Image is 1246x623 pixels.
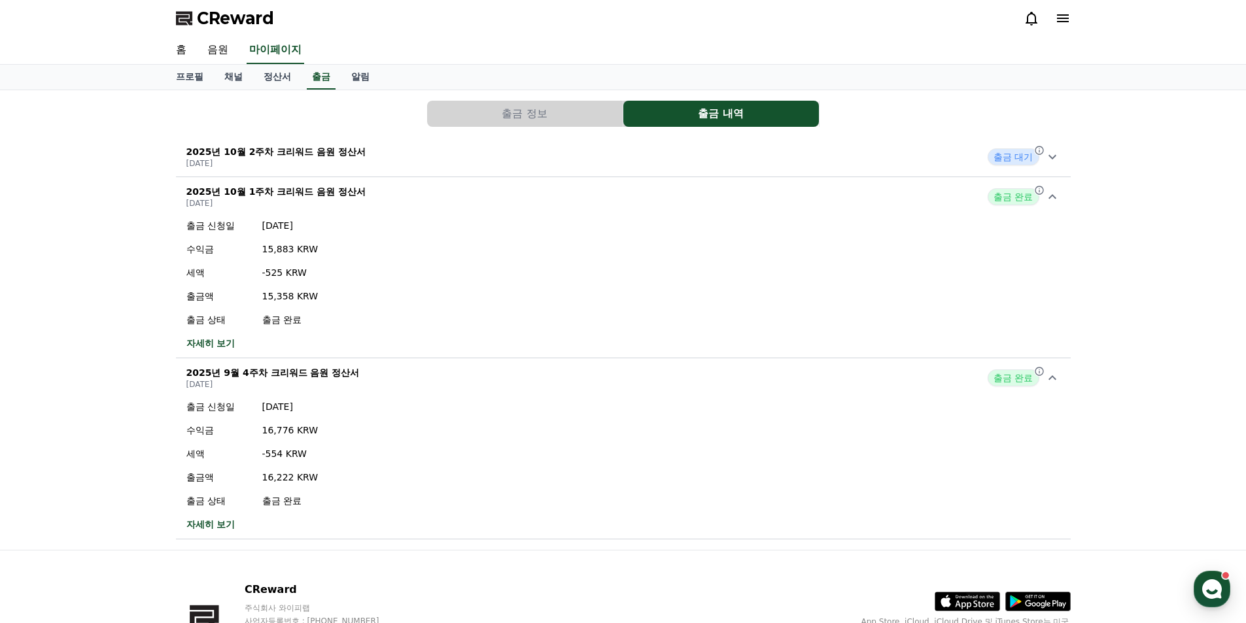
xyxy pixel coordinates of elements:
span: CReward [197,8,274,29]
span: 설정 [202,434,218,445]
a: 마이페이지 [247,37,304,64]
p: -525 KRW [262,266,319,279]
span: 출금 대기 [988,148,1039,165]
p: 15,883 KRW [262,243,319,256]
a: CReward [176,8,274,29]
p: [DATE] [186,379,360,390]
span: 출금 완료 [988,369,1039,386]
a: 채널 [214,65,253,90]
p: 출금액 [186,290,252,303]
button: 2025년 9월 4주차 크리워드 음원 정산서 [DATE] 출금 완료 출금 신청일 [DATE] 수익금 16,776 KRW 세액 -554 KRW 출금액 16,222 KRW 출금 ... [176,358,1071,539]
p: 출금 신청일 [186,219,252,232]
a: 정산서 [253,65,302,90]
a: 프로필 [165,65,214,90]
p: CReward [245,582,404,598]
button: 출금 내역 [623,101,819,127]
button: 2025년 10월 1주차 크리워드 음원 정산서 [DATE] 출금 완료 출금 신청일 [DATE] 수익금 15,883 KRW 세액 -525 KRW 출금액 15,358 KRW 출금... [176,177,1071,358]
p: [DATE] [186,158,366,169]
a: 대화 [86,414,169,447]
p: 출금 완료 [262,494,319,507]
span: 홈 [41,434,49,445]
p: 출금 상태 [186,494,252,507]
a: 음원 [197,37,239,64]
p: [DATE] [262,400,319,413]
p: 수익금 [186,243,252,256]
a: 출금 내역 [623,101,820,127]
button: 2025년 10월 2주차 크리워드 음원 정산서 [DATE] 출금 대기 [176,137,1071,177]
p: 16,776 KRW [262,424,319,437]
a: 자세히 보기 [186,518,319,531]
a: 출금 [307,65,336,90]
p: 2025년 9월 4주차 크리워드 음원 정산서 [186,366,360,379]
p: 출금 완료 [262,313,319,326]
p: 세액 [186,447,252,460]
a: 자세히 보기 [186,337,319,350]
p: -554 KRW [262,447,319,460]
a: 홈 [4,414,86,447]
p: 2025년 10월 1주차 크리워드 음원 정산서 [186,185,366,198]
p: 출금 상태 [186,313,252,326]
p: [DATE] [262,219,319,232]
button: 출금 정보 [427,101,623,127]
p: 수익금 [186,424,252,437]
p: 2025년 10월 2주차 크리워드 음원 정산서 [186,145,366,158]
p: 출금 신청일 [186,400,252,413]
a: 설정 [169,414,251,447]
span: 출금 완료 [988,188,1039,205]
p: 출금액 [186,471,252,484]
a: 홈 [165,37,197,64]
p: 16,222 KRW [262,471,319,484]
p: [DATE] [186,198,366,209]
a: 알림 [341,65,380,90]
span: 대화 [120,435,135,445]
p: 주식회사 와이피랩 [245,603,404,613]
p: 15,358 KRW [262,290,319,303]
p: 세액 [186,266,252,279]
